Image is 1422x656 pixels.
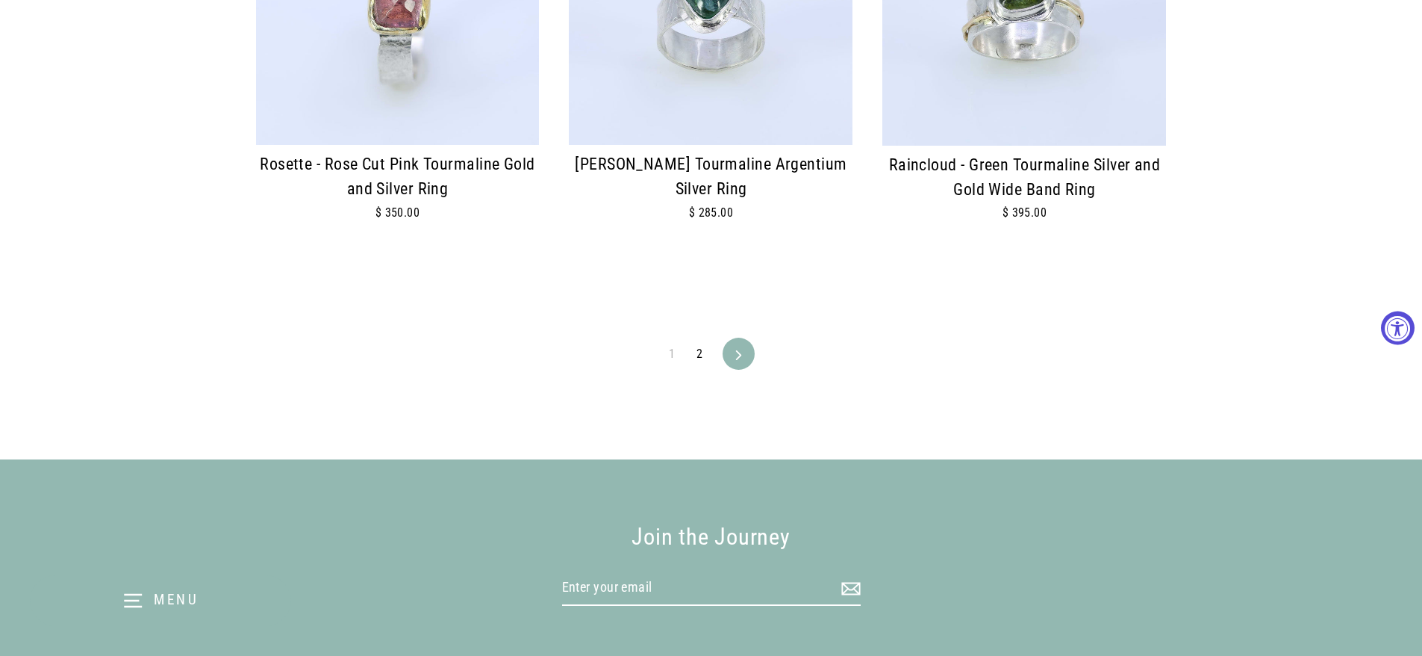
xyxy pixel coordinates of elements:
[1002,205,1047,220] span: $ 395.00
[1381,312,1415,345] button: Accessibility Widget, click to open
[375,205,420,220] span: $ 350.00
[687,342,711,366] a: 2
[154,591,199,608] span: Menu
[569,152,852,202] div: [PERSON_NAME] Tourmaline Argentium Silver Ring
[689,205,734,220] span: $ 285.00
[660,342,684,366] span: 1
[562,571,861,606] input: Enter your email
[882,153,1166,202] div: Raincloud - Green Tourmaline Silver and Gold Wide Band Ring
[256,152,540,202] div: Rosette - Rose Cut Pink Tourmaline Gold and Silver Ring
[314,519,1108,556] div: Join the Journey
[30,575,291,626] button: Menu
